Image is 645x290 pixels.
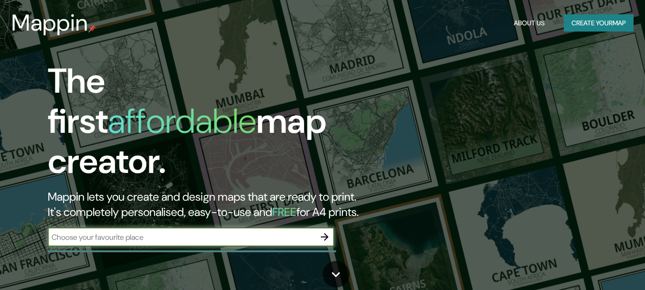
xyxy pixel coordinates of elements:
h1: The first map creator. [48,61,370,189]
img: mappin-pin [88,25,96,32]
h3: Mappin [11,10,88,36]
input: Choose your favourite place [48,232,315,243]
h2: Mappin lets you create and design maps that are ready to print. It's completely personalised, eas... [48,189,370,220]
button: About Us [510,14,549,32]
h1: affordable [108,99,256,143]
button: Create yourmap [564,14,634,32]
h5: FREE [272,204,296,219]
